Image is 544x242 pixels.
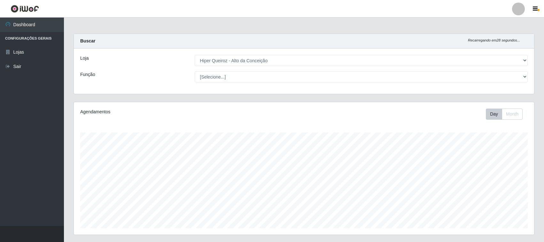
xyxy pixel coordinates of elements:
i: Recarregando em 28 segundos... [468,38,520,42]
div: Toolbar with button groups [486,109,528,120]
label: Função [80,71,95,78]
div: Agendamentos [80,109,261,115]
div: First group [486,109,523,120]
img: CoreUI Logo [11,5,39,13]
button: Month [502,109,523,120]
label: Loja [80,55,89,62]
button: Day [486,109,502,120]
strong: Buscar [80,38,95,43]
